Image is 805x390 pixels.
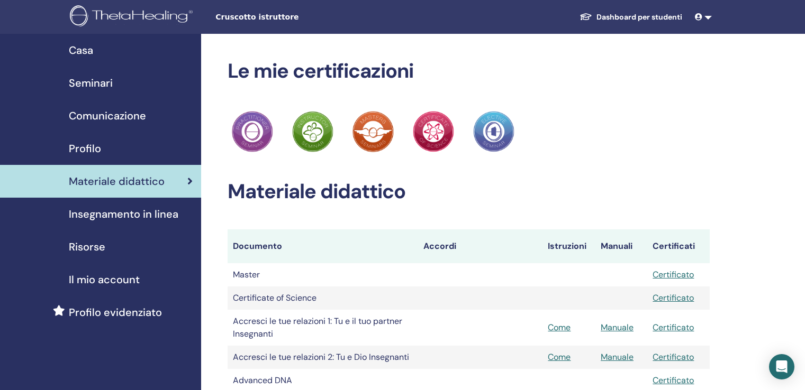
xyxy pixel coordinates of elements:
[292,111,333,152] img: Practitioner
[215,12,374,23] span: Cruscotto istruttore
[69,42,93,58] span: Casa
[548,351,571,363] a: Come
[769,354,794,379] div: Open Intercom Messenger
[352,111,394,152] img: Practitioner
[228,229,418,263] th: Documento
[653,375,694,386] a: Certificato
[571,7,691,27] a: Dashboard per studenti
[228,263,418,286] td: Master
[69,141,101,156] span: Profilo
[228,310,418,346] td: Accresci le tue relazioni 1: Tu e il tuo partner Insegnanti
[413,111,454,152] img: Practitioner
[69,239,105,255] span: Risorse
[69,75,113,91] span: Seminari
[548,322,571,333] a: Come
[228,180,710,204] h2: Materiale didattico
[232,111,273,152] img: Practitioner
[647,229,710,263] th: Certificati
[69,108,146,124] span: Comunicazione
[580,12,592,21] img: graduation-cap-white.svg
[653,322,694,333] a: Certificato
[69,272,140,287] span: Il mio account
[595,229,647,263] th: Manuali
[418,229,542,263] th: Accordi
[653,269,694,280] a: Certificato
[542,229,595,263] th: Istruzioni
[473,111,514,152] img: Practitioner
[601,351,634,363] a: Manuale
[601,322,634,333] a: Manuale
[228,346,418,369] td: Accresci le tue relazioni 2: Tu e Dio Insegnanti
[653,292,694,303] a: Certificato
[69,206,178,222] span: Insegnamento in linea
[228,286,418,310] td: Certificate of Science
[69,304,162,320] span: Profilo evidenziato
[228,59,710,83] h2: Le mie certificazioni
[653,351,694,363] a: Certificato
[69,173,165,189] span: Materiale didattico
[70,5,196,29] img: logo.png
